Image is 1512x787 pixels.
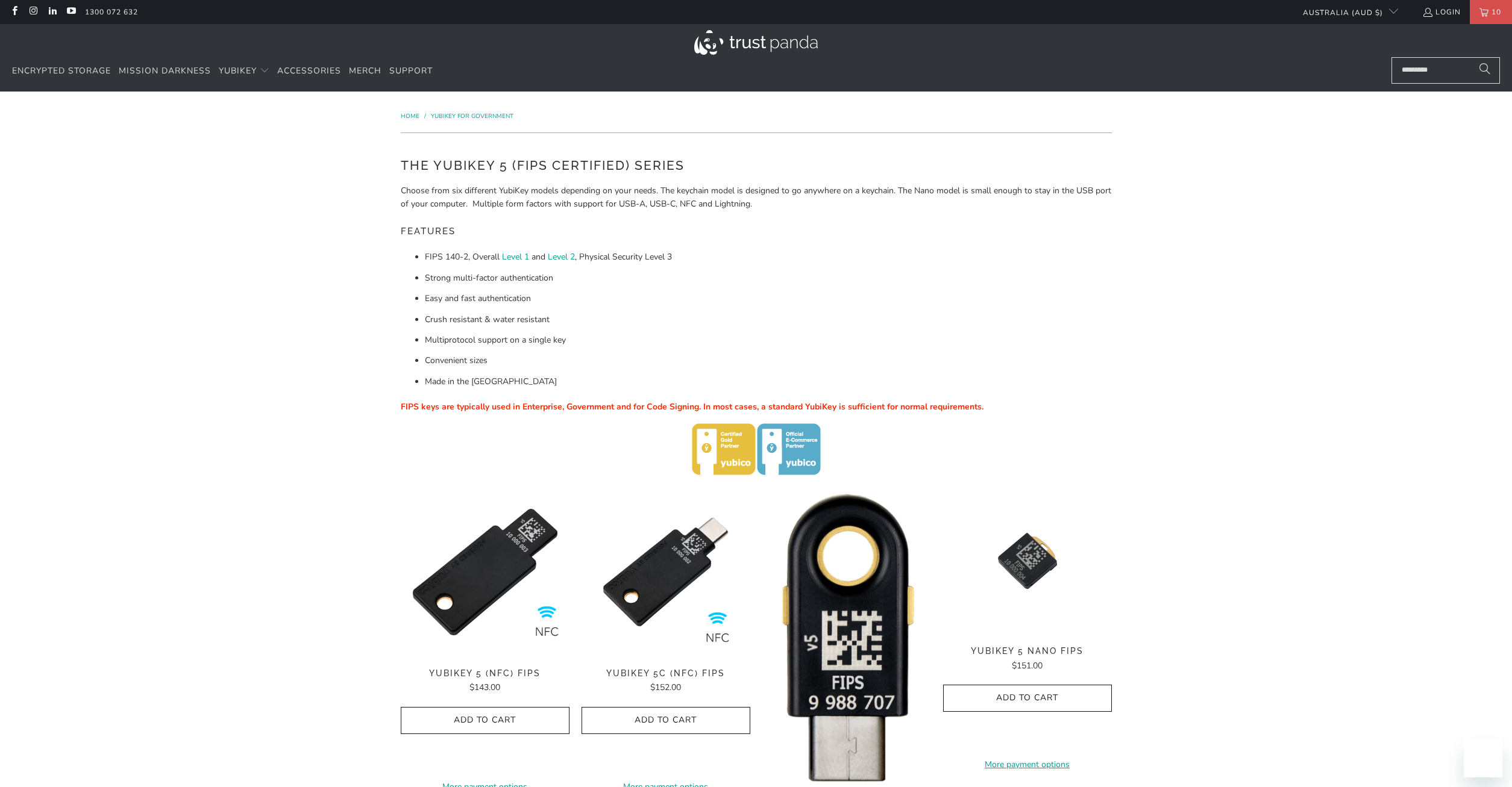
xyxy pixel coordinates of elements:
[582,488,750,656] img: YubiKey 5C NFC FIPS - Trust Panda
[1470,57,1500,84] button: Search
[401,488,569,656] img: YubiKey 5 NFC FIPS - Trust Panda
[28,7,38,17] a: Trust Panda Australia on Instagram
[956,693,1099,703] span: Add to Cart
[389,65,433,76] span: Support
[1464,739,1502,777] iframe: Button to launch messaging window
[401,220,1112,243] h5: Features
[277,65,341,76] span: Accessories
[119,65,211,76] span: Mission Darkness
[401,488,569,656] a: YubiKey 5 NFC FIPS - Trust Panda YubiKey 5 NFC FIPS - Trust Panda
[12,65,111,76] span: Encrypted Storage
[424,112,426,120] span: /
[219,57,269,86] summary: YubiKey
[425,334,1112,347] li: Multiprotocol support on a single key
[943,758,1112,771] a: More payment options
[401,112,419,120] span: Home
[9,7,19,17] a: Trust Panda Australia on Facebook
[1391,57,1500,84] input: Search...
[943,685,1112,712] button: Add to Cart
[277,57,341,86] a: Accessories
[12,57,433,86] nav: Translation missing: en.navigation.header.main_nav
[66,7,76,17] a: Trust Panda Australia on YouTube
[12,57,111,86] a: Encrypted Storage
[85,5,138,19] a: 1300 072 632
[401,707,569,734] button: Add to Cart
[425,250,1112,264] li: FIPS 140-2, Overall and , Physical Security Level 3
[401,401,983,412] span: FIPS keys are typically used in Enterprise, Government and for Code Signing. In most cases, a sta...
[502,251,529,263] a: Level 1
[401,156,1112,175] h2: The YubiKey 5 (FIPS Certified) Series
[425,313,1112,326] li: Crush resistant & water resistant
[594,715,738,726] span: Add to Cart
[582,668,750,695] a: YubiKey 5C (NFC) FIPS $152.00
[943,488,1112,634] a: YubiKey 5 Nano FIPS - Trust Panda YubiKey 5 Nano FIPS - Trust Panda
[650,682,681,693] span: $152.00
[582,488,750,656] a: YubiKey 5C NFC FIPS - Trust Panda YubiKey 5C NFC FIPS - Trust Panda
[401,668,569,695] a: YubiKey 5 (NFC) FIPS $143.00
[401,184,1112,211] p: Choose from six different YubiKey models depending on your needs. The keychain model is designed ...
[431,112,513,120] a: YubiKey for Government
[425,272,1112,285] li: Strong multi-factor authentication
[943,488,1112,634] img: YubiKey 5 Nano FIPS - Trust Panda
[1012,660,1043,671] span: $151.00
[943,646,1112,656] span: YubiKey 5 Nano FIPS
[1422,5,1461,19] a: Login
[219,65,257,76] span: YubiKey
[401,668,569,679] span: YubiKey 5 (NFC) FIPS
[401,112,421,120] a: Home
[425,292,1112,305] li: Easy and fast authentication
[349,57,381,86] a: Merch
[425,375,1112,388] li: Made in the [GEOGRAPHIC_DATA]
[548,251,575,263] a: Level 2
[469,682,500,693] span: $143.00
[582,668,750,679] span: YubiKey 5C (NFC) FIPS
[425,354,1112,367] li: Convenient sizes
[943,646,1112,673] a: YubiKey 5 Nano FIPS $151.00
[389,57,433,86] a: Support
[119,57,211,86] a: Mission Darkness
[694,30,818,55] img: Trust Panda Australia
[413,715,557,726] span: Add to Cart
[47,7,57,17] a: Trust Panda Australia on LinkedIn
[349,65,381,76] span: Merch
[582,707,750,734] button: Add to Cart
